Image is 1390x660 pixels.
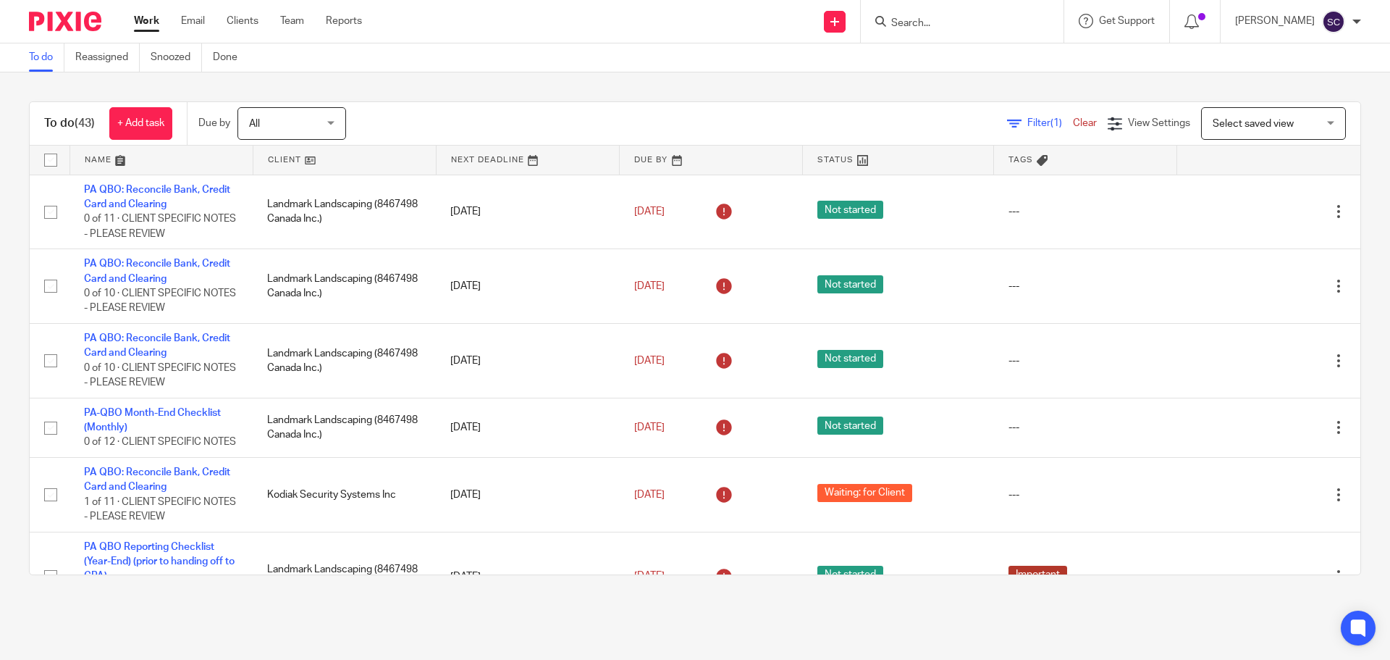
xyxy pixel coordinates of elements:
[1008,204,1163,219] div: ---
[84,363,236,388] span: 0 of 10 · CLIENT SPECIFIC NOTES - PLEASE REVIEW
[253,175,436,249] td: Landmark Landscaping (8467498 Canada Inc.)
[44,116,95,131] h1: To do
[253,458,436,532] td: Kodiak Security Systems Inc
[1099,16,1155,26] span: Get Support
[253,532,436,621] td: Landmark Landscaping (8467498 Canada Inc.)
[84,288,236,314] span: 0 of 10 · CLIENT SPECIFIC NOTES - PLEASE REVIEW
[817,201,883,219] span: Not started
[84,467,230,492] a: PA QBO: Reconcile Bank, Credit Card and Clearing
[280,14,304,28] a: Team
[151,43,202,72] a: Snoozed
[436,175,619,249] td: [DATE]
[213,43,248,72] a: Done
[817,275,883,293] span: Not started
[75,43,140,72] a: Reassigned
[1027,118,1073,128] span: Filter
[29,12,101,31] img: Pixie
[1008,566,1067,584] span: Important
[436,398,619,457] td: [DATE]
[634,206,665,217] span: [DATE]
[1128,118,1190,128] span: View Settings
[436,458,619,532] td: [DATE]
[1235,14,1315,28] p: [PERSON_NAME]
[436,324,619,398] td: [DATE]
[326,14,362,28] a: Reports
[1008,279,1163,293] div: ---
[817,484,912,502] span: Waiting: for Client
[134,14,159,28] a: Work
[634,422,665,433] span: [DATE]
[436,249,619,324] td: [DATE]
[198,116,230,130] p: Due by
[109,107,172,140] a: + Add task
[634,356,665,366] span: [DATE]
[84,408,221,433] a: PA-QBO Month-End Checklist (Monthly)
[84,542,235,582] a: PA QBO Reporting Checklist (Year-End) (prior to handing off to CPA)
[253,324,436,398] td: Landmark Landscaping (8467498 Canada Inc.)
[634,490,665,500] span: [DATE]
[253,249,436,324] td: Landmark Landscaping (8467498 Canada Inc.)
[29,43,64,72] a: To do
[436,532,619,621] td: [DATE]
[75,117,95,129] span: (43)
[84,185,230,209] a: PA QBO: Reconcile Bank, Credit Card and Clearing
[1322,10,1345,33] img: svg%3E
[817,417,883,435] span: Not started
[1008,488,1163,502] div: ---
[1073,118,1097,128] a: Clear
[890,17,1020,30] input: Search
[84,259,230,283] a: PA QBO: Reconcile Bank, Credit Card and Clearing
[84,333,230,358] a: PA QBO: Reconcile Bank, Credit Card and Clearing
[253,398,436,457] td: Landmark Landscaping (8467498 Canada Inc.)
[1008,156,1033,164] span: Tags
[1008,354,1163,368] div: ---
[817,566,883,584] span: Not started
[817,350,883,368] span: Not started
[84,214,236,239] span: 0 of 11 · CLIENT SPECIFIC NOTES - PLEASE REVIEW
[227,14,258,28] a: Clients
[181,14,205,28] a: Email
[84,438,236,448] span: 0 of 12 · CLIENT SPECIFIC NOTES
[634,281,665,291] span: [DATE]
[249,119,260,129] span: All
[84,497,236,522] span: 1 of 11 · CLIENT SPECIFIC NOTES - PLEASE REVIEW
[1213,119,1294,129] span: Select saved view
[1008,420,1163,435] div: ---
[1050,118,1062,128] span: (1)
[634,572,665,582] span: [DATE]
